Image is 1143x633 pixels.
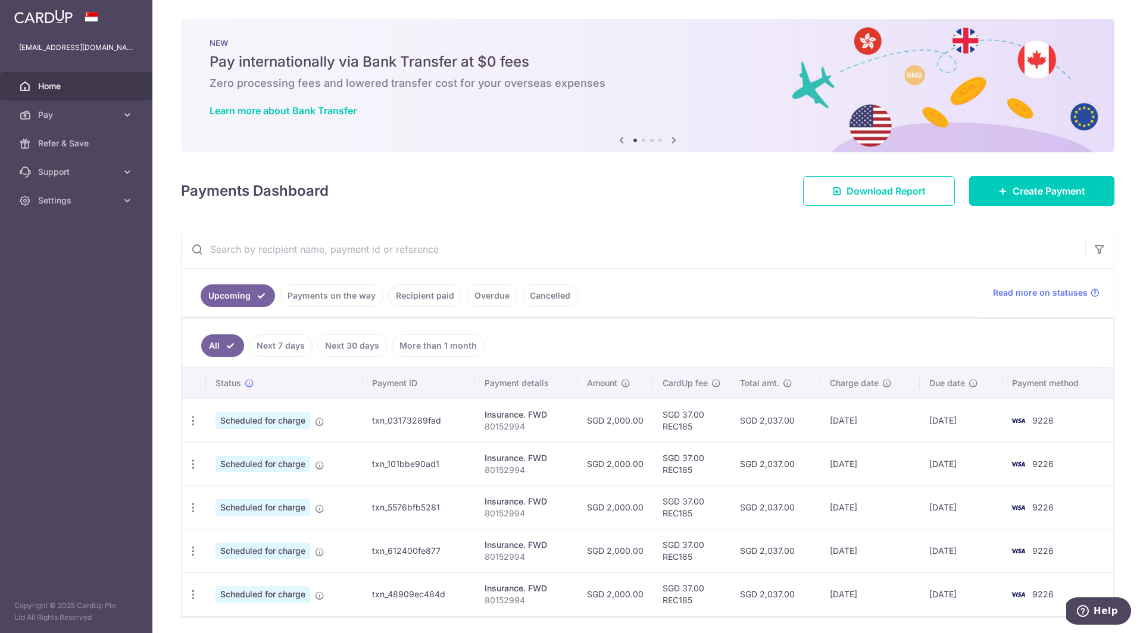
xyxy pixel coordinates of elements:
[1003,368,1113,399] th: Payment method
[663,377,708,389] span: CardUp fee
[485,452,567,464] div: Insurance. FWD
[363,485,476,529] td: txn_5576bfb5281
[485,496,567,507] div: Insurance. FWD
[14,10,73,24] img: CardUp
[830,377,879,389] span: Charge date
[577,529,653,572] td: SGD 2,000.00
[485,421,567,433] p: 80152994
[216,543,310,559] span: Scheduled for charge
[485,551,567,563] p: 80152994
[993,287,1100,299] a: Read more on statuses
[577,485,653,529] td: SGD 2,000.00
[1006,457,1030,471] img: Bank Card
[38,195,117,206] span: Settings
[1006,544,1030,558] img: Bank Card
[19,42,133,54] p: [EMAIL_ADDRESS][DOMAIN_NAME]
[216,456,310,472] span: Scheduled for charge
[181,19,1114,152] img: Bank transfer banner
[847,184,926,198] span: Download Report
[820,529,919,572] td: [DATE]
[216,586,310,603] span: Scheduled for charge
[485,464,567,476] p: 80152994
[1066,597,1131,627] iframe: Opens a widget where you can find more information
[475,368,577,399] th: Payment details
[740,377,779,389] span: Total amt.
[653,485,730,529] td: SGD 37.00 REC185
[920,399,1003,442] td: [DATE]
[388,284,462,307] a: Recipient paid
[820,572,919,616] td: [DATE]
[485,582,567,594] div: Insurance. FWD
[317,334,387,357] a: Next 30 days
[485,594,567,606] p: 80152994
[522,284,578,307] a: Cancelled
[216,377,241,389] span: Status
[730,529,821,572] td: SGD 2,037.00
[587,377,617,389] span: Amount
[210,38,1086,48] p: NEW
[38,109,117,121] span: Pay
[929,377,965,389] span: Due date
[577,572,653,616] td: SGD 2,000.00
[210,105,357,117] a: Learn more about Bank Transfer
[216,412,310,429] span: Scheduled for charge
[210,76,1086,90] h6: Zero processing fees and lowered transfer cost for your overseas expenses
[820,442,919,485] td: [DATE]
[920,572,1003,616] td: [DATE]
[38,166,117,178] span: Support
[280,284,383,307] a: Payments on the way
[577,399,653,442] td: SGD 2,000.00
[1032,589,1054,599] span: 9226
[730,485,821,529] td: SGD 2,037.00
[363,399,476,442] td: txn_03173289fad
[653,442,730,485] td: SGD 37.00 REC185
[201,284,275,307] a: Upcoming
[653,399,730,442] td: SGD 37.00 REC185
[920,529,1003,572] td: [DATE]
[1032,459,1054,469] span: 9226
[485,409,567,421] div: Insurance. FWD
[38,137,117,149] span: Refer & Save
[969,176,1114,206] a: Create Payment
[467,284,517,307] a: Overdue
[730,399,821,442] td: SGD 2,037.00
[392,334,485,357] a: More than 1 month
[485,507,567,519] p: 80152994
[1032,415,1054,425] span: 9226
[920,485,1003,529] td: [DATE]
[730,572,821,616] td: SGD 2,037.00
[363,442,476,485] td: txn_101bbe90ad1
[363,529,476,572] td: txn_612400fe877
[1006,587,1030,601] img: Bank Card
[653,529,730,572] td: SGD 37.00 REC185
[653,572,730,616] td: SGD 37.00 REC185
[1032,502,1054,512] span: 9226
[920,442,1003,485] td: [DATE]
[820,485,919,529] td: [DATE]
[216,499,310,516] span: Scheduled for charge
[803,176,955,206] a: Download Report
[1006,500,1030,515] img: Bank Card
[181,180,329,202] h4: Payments Dashboard
[38,80,117,92] span: Home
[182,230,1085,268] input: Search by recipient name, payment id or reference
[201,334,244,357] a: All
[1013,184,1085,198] span: Create Payment
[363,572,476,616] td: txn_48909ec484d
[993,287,1088,299] span: Read more on statuses
[1006,413,1030,428] img: Bank Card
[1032,546,1054,556] span: 9226
[210,52,1086,71] h5: Pay internationally via Bank Transfer at $0 fees
[730,442,821,485] td: SGD 2,037.00
[577,442,653,485] td: SGD 2,000.00
[485,539,567,551] div: Insurance. FWD
[249,334,313,357] a: Next 7 days
[363,368,476,399] th: Payment ID
[820,399,919,442] td: [DATE]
